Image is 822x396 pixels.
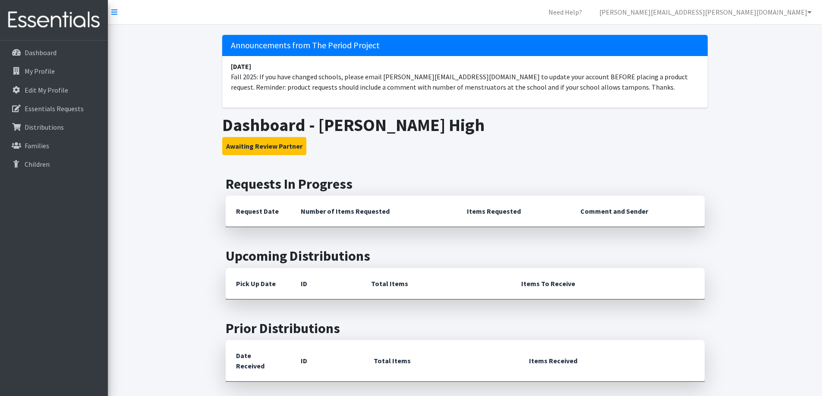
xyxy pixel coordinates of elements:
li: Fall 2025: If you have changed schools, please email [PERSON_NAME][EMAIL_ADDRESS][DOMAIN_NAME] to... [222,56,708,97]
p: Essentials Requests [25,104,84,113]
a: Need Help? [542,3,589,21]
h5: Announcements from The Period Project [222,35,708,56]
a: Edit My Profile [3,81,104,99]
img: HumanEssentials [3,6,104,34]
a: Distributions [3,118,104,136]
a: Children [3,156,104,173]
th: Pick Up Date [226,268,290,299]
th: Items Requested [457,196,570,227]
th: ID [290,268,361,299]
a: Dashboard [3,44,104,61]
a: Families [3,137,104,154]
th: Items Received [519,340,704,382]
h2: Upcoming Distributions [226,248,705,264]
button: Awaiting Review Partner [222,137,306,155]
th: Items To Receive [511,268,705,299]
p: My Profile [25,67,55,75]
a: Essentials Requests [3,100,104,117]
th: Total Items [363,340,519,382]
a: My Profile [3,62,104,80]
th: Total Items [361,268,511,299]
p: Edit My Profile [25,86,68,94]
strong: [DATE] [231,62,251,71]
th: Number of Items Requested [290,196,457,227]
p: Children [25,160,50,168]
th: Date Received [226,340,290,382]
p: Distributions [25,123,64,131]
h2: Requests In Progress [226,176,705,192]
th: Comment and Sender [570,196,704,227]
p: Families [25,141,49,150]
a: [PERSON_NAME][EMAIL_ADDRESS][PERSON_NAME][DOMAIN_NAME] [592,3,819,21]
th: Request Date [226,196,290,227]
h2: Prior Distributions [226,320,705,337]
h1: Dashboard - [PERSON_NAME] High [222,115,708,135]
p: Dashboard [25,48,57,57]
th: ID [290,340,363,382]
